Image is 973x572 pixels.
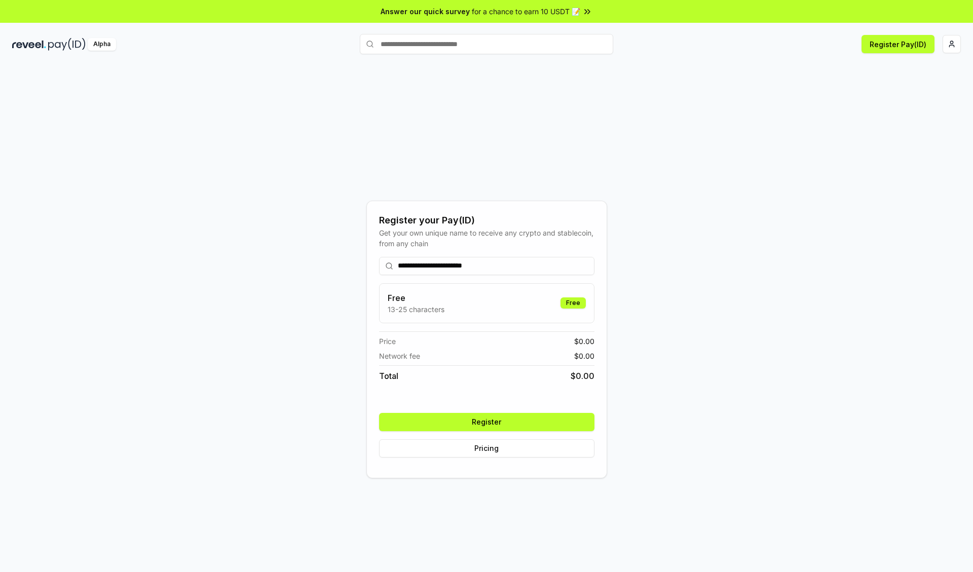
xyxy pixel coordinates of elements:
[379,370,398,382] span: Total
[571,370,594,382] span: $ 0.00
[388,304,444,315] p: 13-25 characters
[379,413,594,431] button: Register
[48,38,86,51] img: pay_id
[381,6,470,17] span: Answer our quick survey
[12,38,46,51] img: reveel_dark
[379,439,594,457] button: Pricing
[574,351,594,361] span: $ 0.00
[379,227,594,249] div: Get your own unique name to receive any crypto and stablecoin, from any chain
[862,35,934,53] button: Register Pay(ID)
[379,213,594,227] div: Register your Pay(ID)
[574,336,594,347] span: $ 0.00
[472,6,580,17] span: for a chance to earn 10 USDT 📝
[379,351,420,361] span: Network fee
[560,297,586,309] div: Free
[88,38,116,51] div: Alpha
[388,292,444,304] h3: Free
[379,336,396,347] span: Price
